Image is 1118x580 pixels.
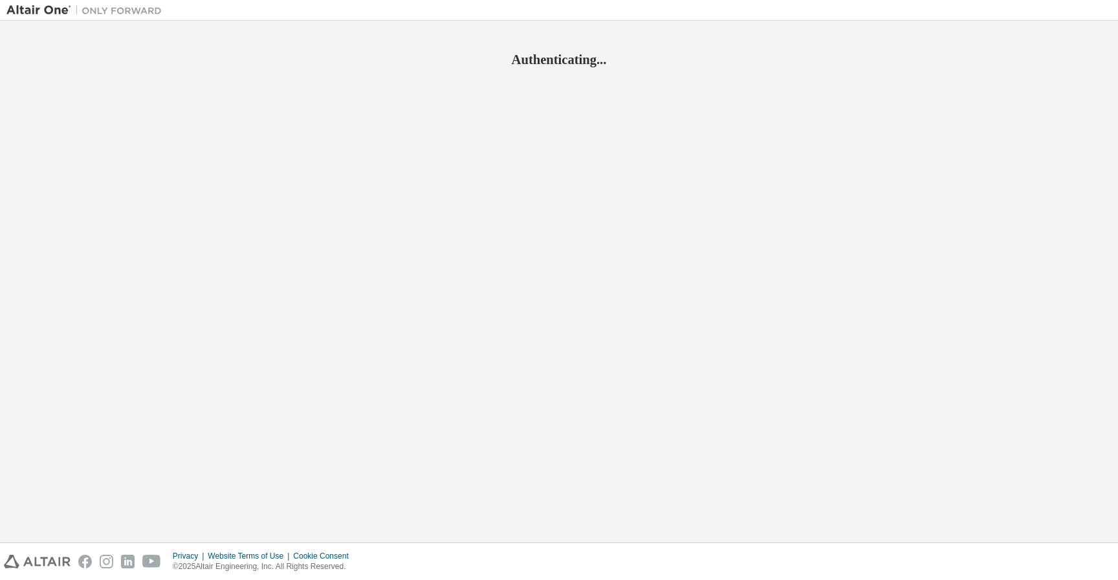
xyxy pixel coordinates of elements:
[100,555,113,568] img: instagram.svg
[6,4,168,17] img: Altair One
[6,51,1112,68] h2: Authenticating...
[173,561,356,572] p: © 2025 Altair Engineering, Inc. All Rights Reserved.
[173,551,208,561] div: Privacy
[4,555,71,568] img: altair_logo.svg
[78,555,92,568] img: facebook.svg
[142,555,161,568] img: youtube.svg
[121,555,135,568] img: linkedin.svg
[293,551,356,561] div: Cookie Consent
[208,551,293,561] div: Website Terms of Use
